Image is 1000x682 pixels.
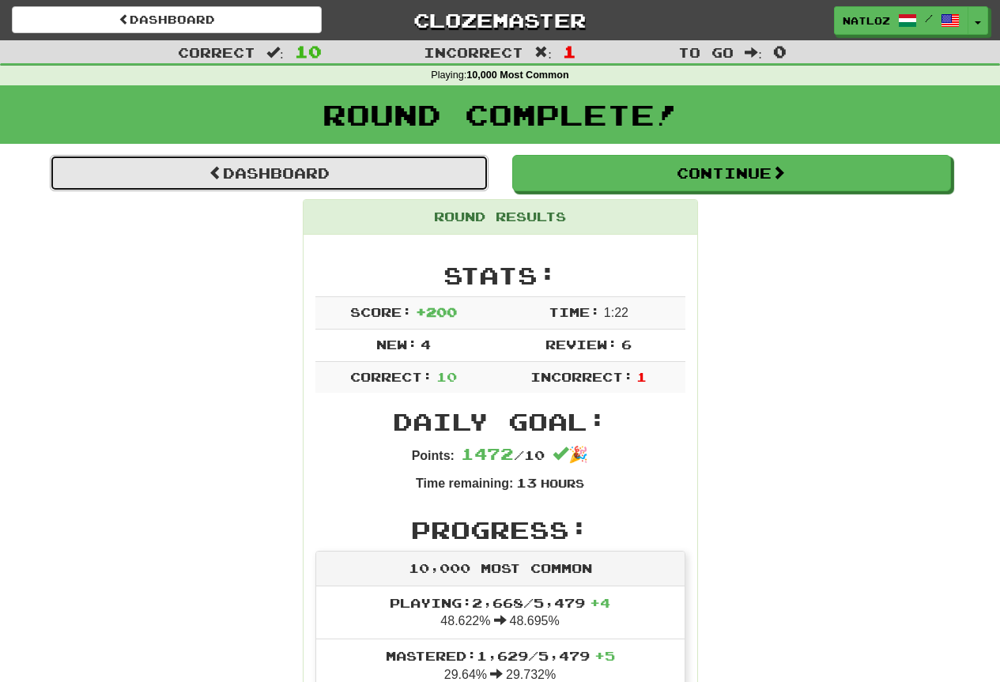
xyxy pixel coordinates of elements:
button: Continue [512,155,951,191]
a: Dashboard [12,6,322,33]
span: Mastered: 1,629 / 5,479 [386,648,615,663]
a: Clozemaster [345,6,655,34]
span: Score: [350,304,412,319]
span: Incorrect [424,44,523,60]
span: Time: [549,304,600,319]
span: 1 [636,369,647,384]
span: 6 [621,337,632,352]
h2: Progress: [315,517,685,543]
span: + 200 [416,304,457,319]
span: 13 [516,475,537,490]
div: 10,000 Most Common [316,552,685,586]
span: Incorrect: [530,369,633,384]
small: Hours [541,477,584,490]
h2: Stats: [315,262,685,288]
a: Natloz / [834,6,968,35]
span: / [925,13,933,24]
span: Playing: 2,668 / 5,479 [390,595,610,610]
span: Correct [178,44,255,60]
span: Correct: [350,369,432,384]
h1: Round Complete! [6,99,994,130]
span: 0 [773,42,787,61]
span: To go [678,44,734,60]
strong: Points: [412,449,455,462]
strong: 10,000 Most Common [466,70,568,81]
strong: Time remaining: [416,477,513,490]
span: 10 [436,369,457,384]
span: : [266,46,284,59]
span: Review: [545,337,617,352]
h2: Daily Goal: [315,409,685,435]
li: 48.622% 48.695% [316,586,685,640]
span: 1 [563,42,576,61]
span: 10 [295,42,322,61]
span: + 4 [590,595,610,610]
span: 1 : 22 [604,306,628,319]
span: / 10 [461,447,545,462]
span: Natloz [843,13,890,28]
span: 4 [421,337,431,352]
span: 1472 [461,444,514,463]
span: : [745,46,762,59]
span: New: [376,337,417,352]
span: 🎉 [553,446,588,463]
span: : [534,46,552,59]
div: Round Results [304,200,697,235]
span: + 5 [594,648,615,663]
a: Dashboard [50,155,489,191]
